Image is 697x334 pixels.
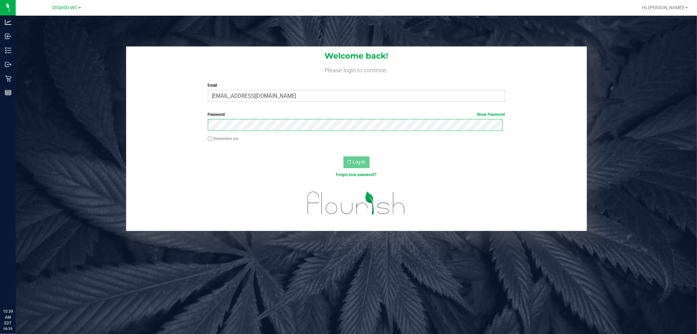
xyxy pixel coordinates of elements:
inline-svg: Analytics [5,19,11,26]
inline-svg: Reports [5,89,11,96]
p: 08/28 [3,326,13,331]
inline-svg: Retail [5,75,11,82]
span: Orlando WC [53,5,78,10]
a: Forgot your password? [336,172,377,177]
h4: Please login to continue. [126,65,587,73]
inline-svg: Outbound [5,61,11,68]
label: Remember me [208,136,239,142]
span: Password [208,112,225,117]
input: Remember me [208,137,212,141]
label: Email [208,82,505,88]
a: Show Password [477,112,505,117]
inline-svg: Inbound [5,33,11,40]
inline-svg: Inventory [5,47,11,54]
span: Log In [353,159,366,165]
span: Hi, [PERSON_NAME]! [642,5,685,10]
p: 10:39 AM EDT [3,308,13,326]
h1: Welcome back! [126,52,587,60]
button: Log In [343,156,370,168]
img: flourish_logo.svg [299,185,414,221]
